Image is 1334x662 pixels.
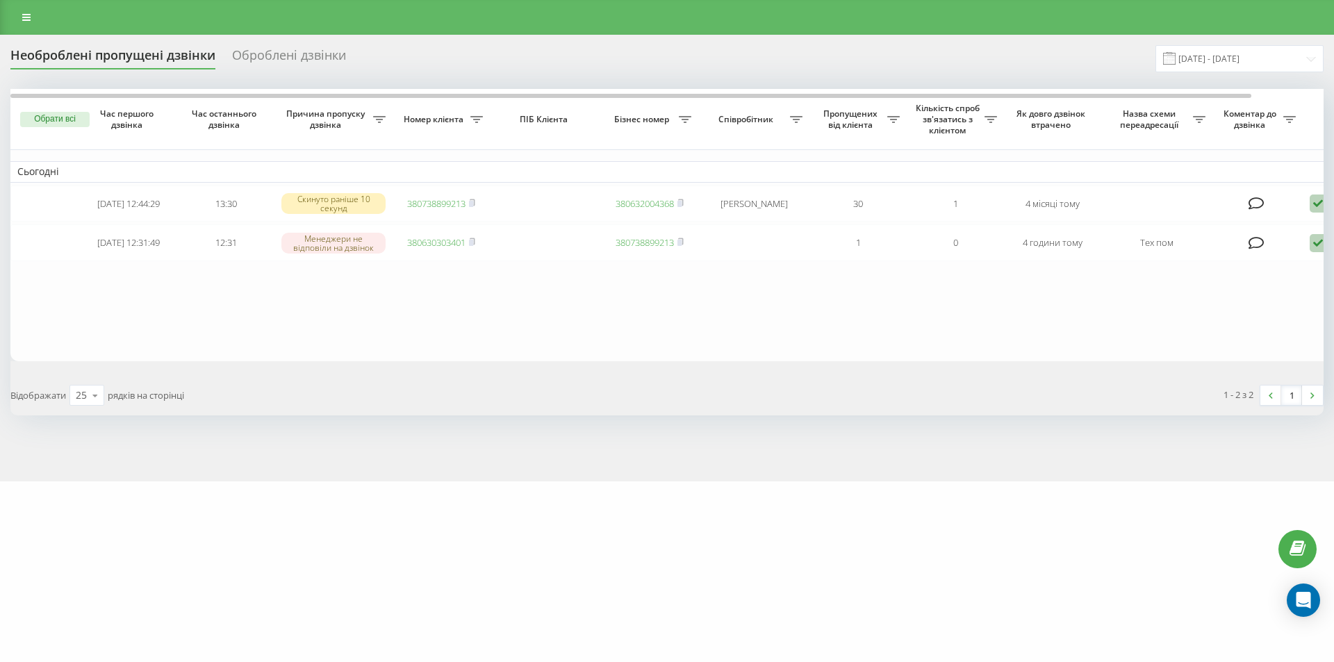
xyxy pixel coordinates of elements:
span: Коментар до дзвінка [1219,108,1283,130]
button: Обрати всі [20,112,90,127]
td: 1 [907,185,1004,222]
span: Відображати [10,389,66,402]
span: Номер клієнта [400,114,470,125]
div: Необроблені пропущені дзвінки [10,48,215,69]
span: ПІБ Клієнта [502,114,589,125]
span: Кількість спроб зв'язатись з клієнтом [914,103,985,135]
div: Менеджери не відповіли на дзвінок [281,233,386,254]
div: 25 [76,388,87,402]
td: [DATE] 12:31:49 [80,224,177,261]
span: Час першого дзвінка [91,108,166,130]
div: 1 - 2 з 2 [1224,388,1253,402]
div: Скинуто раніше 10 секунд [281,193,386,214]
a: 380632004368 [616,197,674,210]
div: Open Intercom Messenger [1287,584,1320,617]
a: 1 [1281,386,1302,405]
td: 30 [809,185,907,222]
span: Пропущених від клієнта [816,108,887,130]
a: 380738899213 [616,236,674,249]
span: Співробітник [705,114,790,125]
td: 13:30 [177,185,274,222]
td: 12:31 [177,224,274,261]
a: 380738899213 [407,197,466,210]
td: 4 години тому [1004,224,1101,261]
div: Оброблені дзвінки [232,48,346,69]
td: Тех пом [1101,224,1212,261]
td: 4 місяці тому [1004,185,1101,222]
span: Як довго дзвінок втрачено [1015,108,1090,130]
td: 1 [809,224,907,261]
td: [PERSON_NAME] [698,185,809,222]
span: Причина пропуску дзвінка [281,108,373,130]
span: Назва схеми переадресації [1108,108,1193,130]
a: 380630303401 [407,236,466,249]
td: [DATE] 12:44:29 [80,185,177,222]
span: рядків на сторінці [108,389,184,402]
span: Час останнього дзвінка [188,108,263,130]
td: 0 [907,224,1004,261]
span: Бізнес номер [608,114,679,125]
